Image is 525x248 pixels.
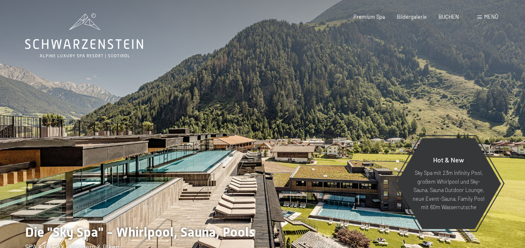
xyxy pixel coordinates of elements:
a: Premium Spa [353,13,385,20]
a: BUCHEN [439,13,459,20]
span: Hot & New [433,156,464,164]
a: Bildergalerie [397,13,427,20]
span: Menü [484,13,498,20]
a: Hot & New Sky Spa mit 23m Infinity Pool, großem Whirlpool und Sky-Sauna, Sauna Outdoor Lounge, ne... [396,138,502,230]
p: Sky Spa mit 23m Infinity Pool, großem Whirlpool und Sky-Sauna, Sauna Outdoor Lounge, neue Event-S... [412,169,485,211]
